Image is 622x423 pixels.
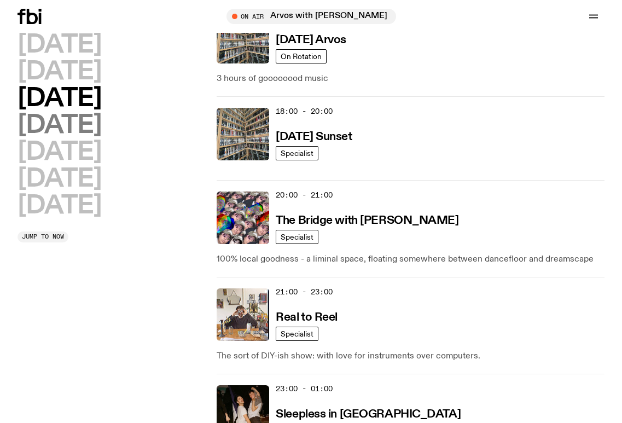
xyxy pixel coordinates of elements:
span: Jump to now [22,234,64,240]
span: Specialist [281,233,313,241]
span: 20:00 - 21:00 [276,190,333,200]
button: [DATE] [18,140,101,165]
img: Jasper Craig Adams holds a vintage camera to his eye, obscuring his face. He is wearing a grey ju... [217,288,269,341]
a: Specialist [276,230,318,244]
button: [DATE] [18,60,101,84]
p: 3 hours of goooooood music [217,72,604,85]
button: On AirArvos with [PERSON_NAME] [226,9,396,24]
p: The sort of DIY-ish show: with love for instruments over computers. [217,350,604,363]
a: Sleepless in [GEOGRAPHIC_DATA] [276,407,461,420]
a: [DATE] Arvos [276,32,346,46]
h3: The Bridge with [PERSON_NAME] [276,215,458,227]
a: Real to Reel [276,310,338,323]
button: [DATE] [18,113,101,138]
a: Specialist [276,327,318,341]
button: [DATE] [18,194,101,218]
a: The Bridge with [PERSON_NAME] [276,213,458,227]
h3: [DATE] Sunset [276,131,352,143]
button: Jump to now [18,231,68,242]
p: 100% local goodness - a liminal space, floating somewhere between dancefloor and dreamscape [217,253,604,266]
span: 21:00 - 23:00 [276,287,333,297]
span: On Rotation [281,52,322,60]
a: Specialist [276,146,318,160]
button: [DATE] [18,167,101,192]
img: A corner shot of the fbi music library [217,11,269,63]
span: Specialist [281,329,313,338]
h3: Real to Reel [276,312,338,323]
h3: [DATE] Arvos [276,34,346,46]
img: A corner shot of the fbi music library [217,108,269,160]
span: 23:00 - 01:00 [276,384,333,394]
span: 18:00 - 20:00 [276,106,333,117]
button: [DATE] [18,33,101,57]
button: [DATE] [18,86,101,111]
h3: Sleepless in [GEOGRAPHIC_DATA] [276,409,461,420]
span: Specialist [281,149,313,157]
a: On Rotation [276,49,327,63]
a: [DATE] Sunset [276,129,352,143]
